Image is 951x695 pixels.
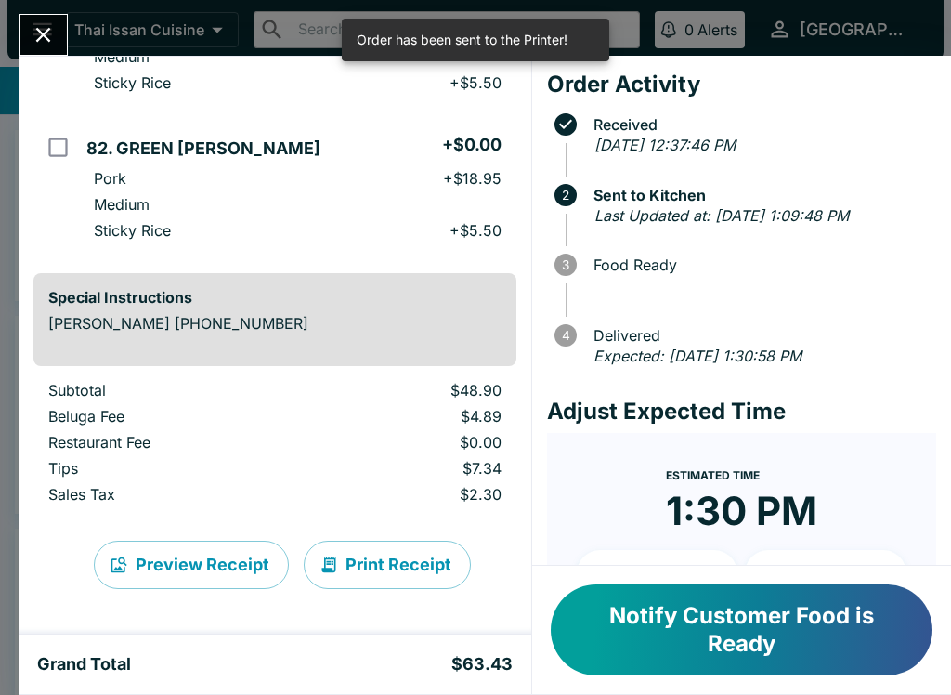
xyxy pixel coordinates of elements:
button: + 10 [577,550,738,597]
em: Last Updated at: [DATE] 1:09:48 PM [594,206,849,225]
p: Restaurant Fee [48,433,289,452]
p: + $18.95 [443,169,502,188]
span: Estimated Time [666,468,760,482]
p: $48.90 [319,381,501,400]
p: $7.34 [319,459,501,478]
h5: + $0.00 [442,134,502,156]
time: 1:30 PM [666,487,817,535]
p: Beluga Fee [48,407,289,426]
div: Order has been sent to the Printer! [357,24,567,56]
p: Tips [48,459,289,478]
button: Close [20,15,67,55]
text: 2 [562,188,569,203]
span: Received [584,116,936,133]
text: 4 [561,328,569,343]
p: [PERSON_NAME] [PHONE_NUMBER] [48,314,502,333]
p: Sticky Rice [94,221,171,240]
button: Notify Customer Food is Ready [551,584,932,675]
p: Medium [94,47,150,66]
p: + $5.50 [449,73,502,92]
h5: 82. GREEN [PERSON_NAME] [86,138,320,160]
p: $2.30 [319,485,501,504]
em: Expected: [DATE] 1:30:58 PM [593,347,801,365]
text: 3 [562,257,569,272]
h5: $63.43 [451,653,513,675]
h6: Special Instructions [48,288,502,307]
p: $0.00 [319,433,501,452]
p: Sales Tax [48,485,289,504]
p: Sticky Rice [94,73,171,92]
span: Delivered [584,327,936,344]
em: [DATE] 12:37:46 PM [594,136,736,154]
h5: Grand Total [37,653,131,675]
button: Print Receipt [304,541,471,589]
span: Sent to Kitchen [584,187,936,203]
span: Food Ready [584,256,936,273]
p: Medium [94,195,150,214]
p: Pork [94,169,126,188]
p: + $5.50 [449,221,502,240]
p: $4.89 [319,407,501,426]
button: + 20 [745,550,906,597]
table: orders table [33,381,516,511]
h4: Order Activity [547,71,936,98]
button: Preview Receipt [94,541,289,589]
h4: Adjust Expected Time [547,398,936,426]
p: Subtotal [48,381,289,400]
